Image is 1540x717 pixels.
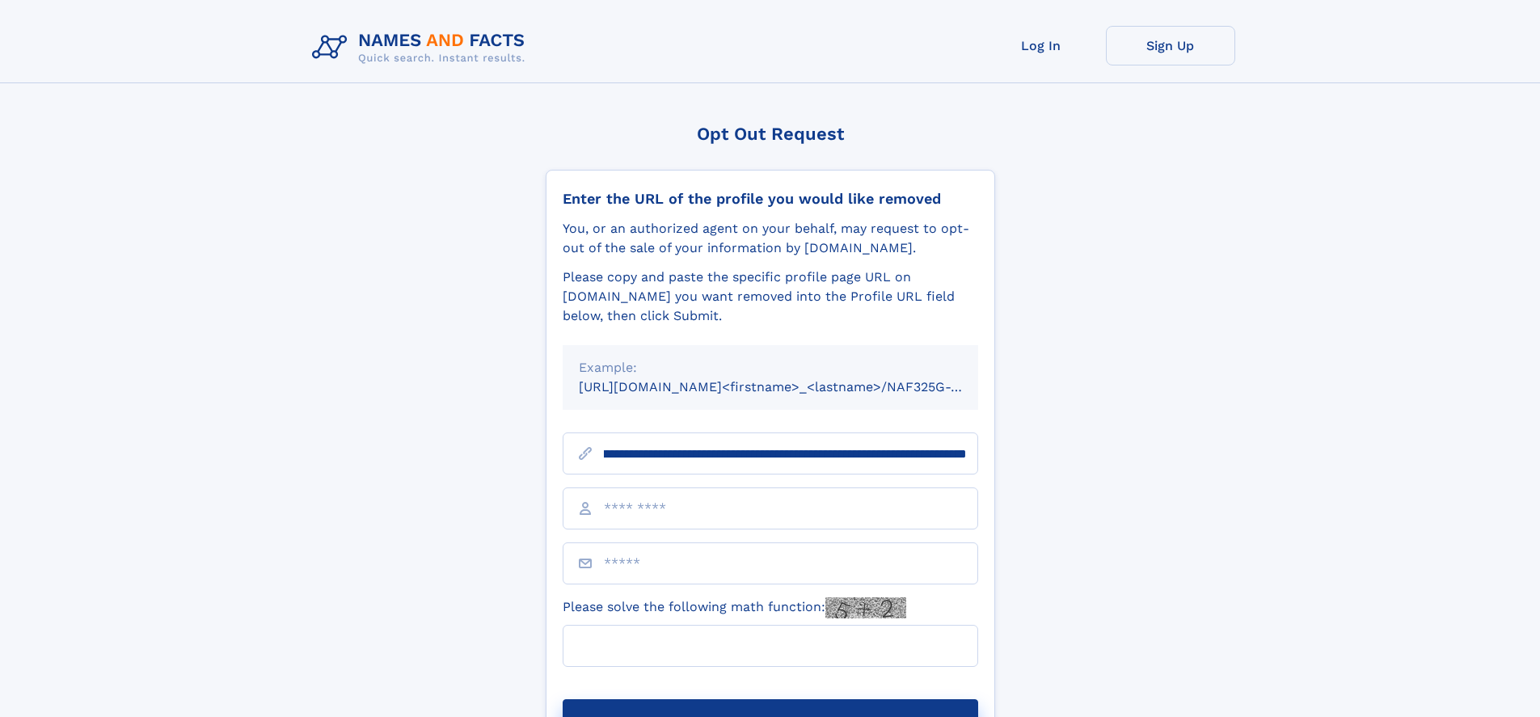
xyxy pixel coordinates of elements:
[563,597,906,618] label: Please solve the following math function:
[546,124,995,144] div: Opt Out Request
[579,379,1009,394] small: [URL][DOMAIN_NAME]<firstname>_<lastname>/NAF325G-xxxxxxxx
[563,190,978,208] div: Enter the URL of the profile you would like removed
[977,26,1106,65] a: Log In
[563,268,978,326] div: Please copy and paste the specific profile page URL on [DOMAIN_NAME] you want removed into the Pr...
[306,26,538,70] img: Logo Names and Facts
[579,358,962,377] div: Example:
[1106,26,1235,65] a: Sign Up
[563,219,978,258] div: You, or an authorized agent on your behalf, may request to opt-out of the sale of your informatio...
